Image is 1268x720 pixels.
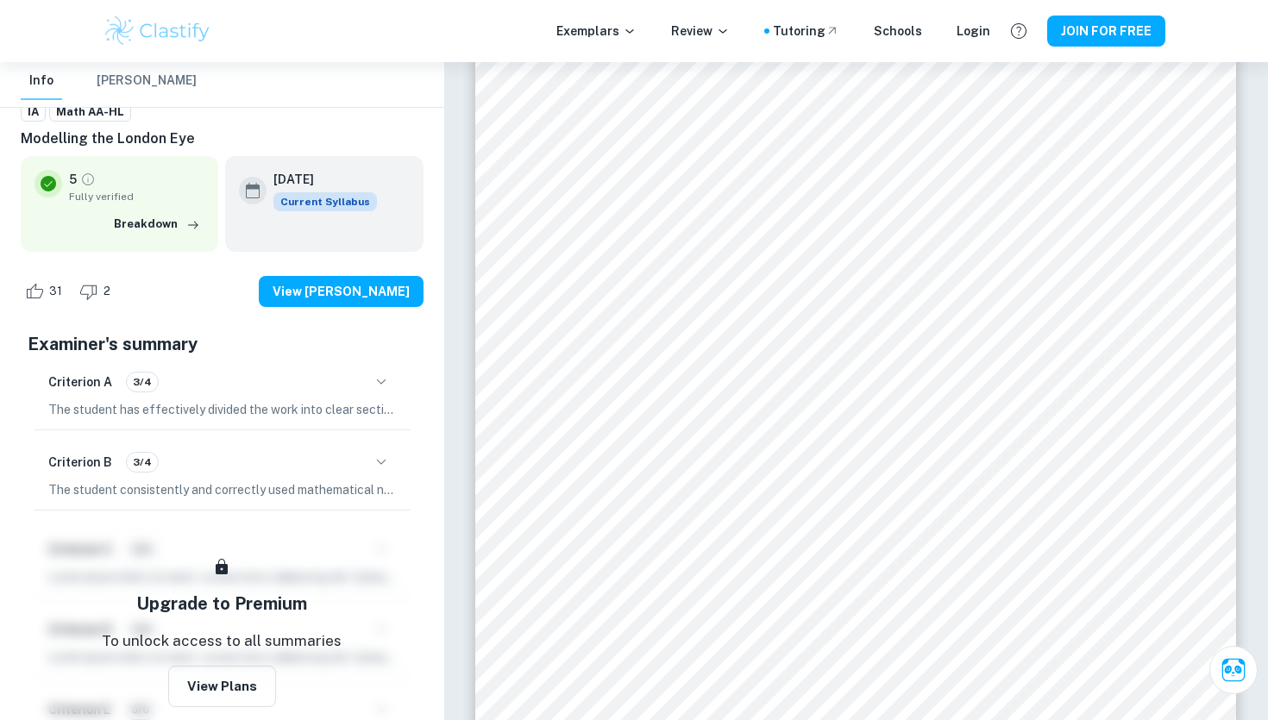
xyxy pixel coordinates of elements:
[48,480,396,499] p: The student consistently and correctly used mathematical notation, symbols, and terminology throu...
[48,453,112,472] h6: Criterion B
[671,22,730,41] p: Review
[97,62,197,100] button: [PERSON_NAME]
[49,101,131,122] a: Math AA-HL
[556,22,637,41] p: Exemplars
[136,591,307,617] h5: Upgrade to Premium
[21,62,62,100] button: Info
[48,373,112,391] h6: Criterion A
[69,189,204,204] span: Fully verified
[69,170,77,189] p: 5
[80,172,96,187] a: Grade fully verified
[127,374,158,390] span: 3/4
[21,278,72,305] div: Like
[48,400,396,419] p: The student has effectively divided the work into clear sections, including an introduction, body...
[75,278,120,305] div: Dislike
[94,283,120,300] span: 2
[773,22,839,41] a: Tutoring
[1209,646,1258,694] button: Ask Clai
[259,276,424,307] button: View [PERSON_NAME]
[874,22,922,41] a: Schools
[168,666,276,707] button: View Plans
[1047,16,1165,47] button: JOIN FOR FREE
[273,192,377,211] span: Current Syllabus
[102,630,342,653] p: To unlock access to all summaries
[21,101,46,122] a: IA
[273,192,377,211] div: This exemplar is based on the current syllabus. Feel free to refer to it for inspiration/ideas wh...
[110,211,204,237] button: Breakdown
[103,14,212,48] img: Clastify logo
[273,170,363,189] h6: [DATE]
[21,128,424,149] h6: Modelling the London Eye
[22,103,45,121] span: IA
[957,22,990,41] a: Login
[28,331,417,357] h5: Examiner's summary
[40,283,72,300] span: 31
[127,454,158,470] span: 3/4
[1004,16,1033,46] button: Help and Feedback
[50,103,130,121] span: Math AA-HL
